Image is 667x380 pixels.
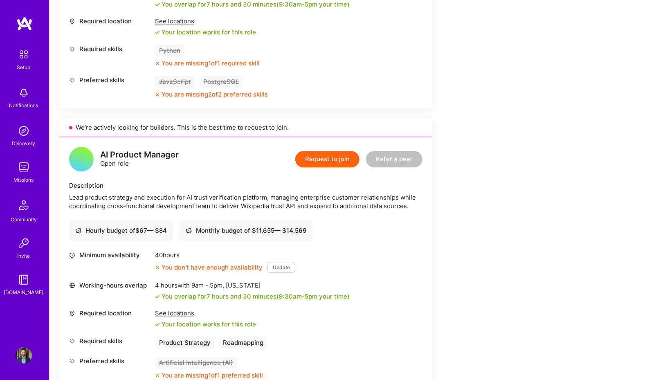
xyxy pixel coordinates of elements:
[69,77,75,83] i: icon Tag
[69,281,151,290] div: Working-hours overlap
[199,76,243,88] div: PostgreSQL
[155,17,256,25] div: See locations
[155,263,263,272] div: You don’t have enough availability
[13,347,34,364] a: User Avatar
[18,252,30,260] div: Invite
[155,2,160,7] i: icon Check
[279,0,317,8] span: 9:30am - 5pm
[155,76,195,88] div: JavaScript
[69,337,151,345] div: Required skills
[16,159,32,175] img: teamwork
[162,90,268,99] div: You are missing 2 of 2 preferred skills
[16,347,32,364] img: User Avatar
[69,17,151,25] div: Required location
[69,310,75,316] i: icon Location
[69,46,75,52] i: icon Tag
[16,123,32,139] img: discovery
[155,357,237,369] div: Artificial Intelligence (AI)
[69,251,151,259] div: Minimum availability
[69,76,151,84] div: Preferred skills
[69,282,75,288] i: icon World
[75,226,167,235] div: Hourly budget of $ 67 — $ 84
[15,46,32,63] img: setup
[69,18,75,24] i: icon Location
[16,272,32,288] img: guide book
[155,61,160,66] i: icon CloseOrange
[162,292,350,301] div: You overlap for 7 hours and 30 minutes ( your time)
[11,215,37,224] div: Community
[155,337,215,349] div: Product Strategy
[69,309,151,317] div: Required location
[69,357,151,365] div: Preferred skills
[366,151,422,167] button: Refer a peer
[14,175,34,184] div: Missions
[155,294,160,299] i: icon Check
[155,322,160,327] i: icon Check
[155,92,160,97] i: icon CloseOrange
[14,196,34,215] img: Community
[186,226,307,235] div: Monthly budget of $ 11,655 — $ 14,569
[155,309,256,317] div: See locations
[9,101,38,110] div: Notifications
[69,338,75,344] i: icon Tag
[155,45,184,56] div: Python
[155,265,160,270] i: icon CloseOrange
[100,151,179,168] div: Open role
[69,358,75,364] i: icon Tag
[16,85,32,101] img: bell
[4,288,44,297] div: [DOMAIN_NAME]
[155,28,256,36] div: Your location works for this role
[69,181,422,190] div: Description
[219,337,267,349] div: Roadmapping
[155,373,160,378] i: icon CloseOrange
[69,45,151,53] div: Required skills
[100,151,179,159] div: AI Product Manager
[16,16,33,31] img: logo
[59,118,432,137] div: We’re actively looking for builders. This is the best time to request to join.
[155,281,350,290] div: 4 hours with [US_STATE]
[190,281,226,289] span: 9am - 5pm ,
[17,63,31,72] div: Setup
[162,59,260,67] div: You are missing 1 of 1 required skill
[295,151,359,167] button: Request to join
[155,251,295,259] div: 40 hours
[279,292,317,300] span: 9:30am - 5pm
[155,320,256,328] div: Your location works for this role
[69,193,422,210] div: Lead product strategy and execution for AI trust verification platform, managing enterprise custo...
[162,371,263,380] div: You are missing 1 of 1 preferred skill
[186,227,192,234] i: icon Cash
[12,139,36,148] div: Discovery
[155,30,160,35] i: icon Check
[267,262,295,273] button: Update
[75,227,81,234] i: icon Cash
[16,235,32,252] img: Invite
[69,252,75,258] i: icon Clock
